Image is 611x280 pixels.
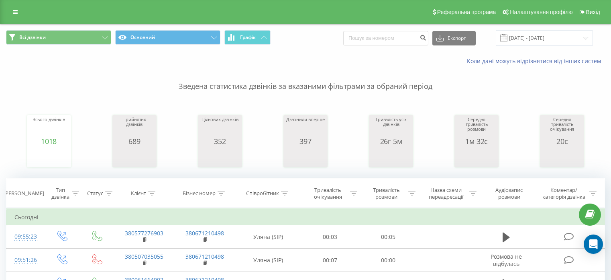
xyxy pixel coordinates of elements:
td: 00:07 [301,249,359,272]
p: Зведена статистика дзвінків за вказаними фільтрами за обраний період [6,65,605,92]
td: Уляна (SIP) [235,249,301,272]
div: Прийнятих дзвінків [114,117,155,137]
div: Тривалість очікування [308,187,348,200]
a: 380577276903 [125,229,163,237]
input: Пошук за номером [343,31,428,45]
div: 1м 32с [456,137,497,145]
button: Основний [115,30,220,45]
div: Тривалість розмови [367,187,407,200]
div: Всього дзвінків [33,117,65,137]
div: Тип дзвінка [51,187,69,200]
div: Дзвонили вперше [286,117,325,137]
span: Розмова не відбулась [491,253,522,268]
a: 380507035055 [125,253,163,260]
div: Статус [87,190,103,197]
div: 397 [286,137,325,145]
div: Бізнес номер [183,190,216,197]
span: Графік [240,35,256,40]
div: 09:51:26 [14,252,36,268]
div: Назва схеми переадресації [425,187,467,200]
td: Сьогодні [6,209,605,225]
div: 09:55:23 [14,229,36,245]
a: 380671210498 [185,229,224,237]
div: Тривалість усіх дзвінків [371,117,411,137]
span: Реферальна програма [437,9,496,15]
div: [PERSON_NAME] [4,190,44,197]
button: Графік [224,30,271,45]
div: Середня тривалість розмови [456,117,497,137]
td: 00:03 [301,225,359,249]
button: Експорт [432,31,476,45]
span: Налаштування профілю [510,9,572,15]
div: 26г 5м [371,137,411,145]
div: Середня тривалість очікування [542,117,582,137]
button: Всі дзвінки [6,30,111,45]
div: Цільових дзвінків [202,117,238,137]
a: Коли дані можуть відрізнятися вiд інших систем [467,57,605,65]
td: 00:00 [359,249,418,272]
div: Співробітник [246,190,279,197]
div: 20с [542,137,582,145]
td: 00:05 [359,225,418,249]
td: Уляна (SIP) [235,225,301,249]
div: 1018 [33,137,65,145]
div: Коментар/категорія дзвінка [540,187,587,200]
div: Аудіозапис розмови [486,187,533,200]
div: 689 [114,137,155,145]
a: 380671210498 [185,253,224,260]
span: Всі дзвінки [19,34,46,41]
div: 352 [202,137,238,145]
span: Вихід [586,9,600,15]
div: Open Intercom Messenger [584,235,603,254]
div: Клієнт [131,190,146,197]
